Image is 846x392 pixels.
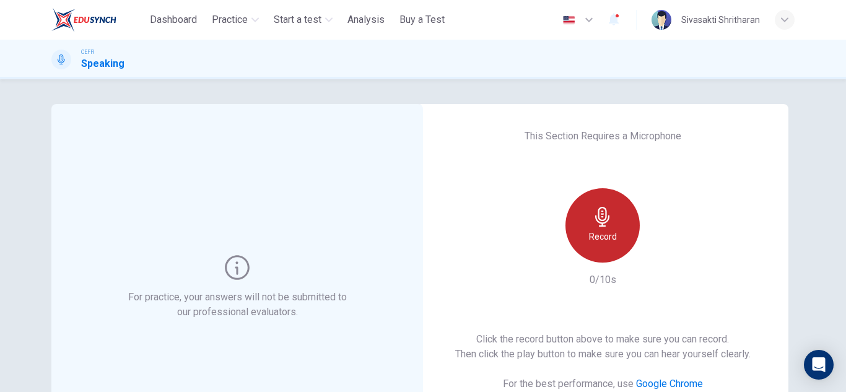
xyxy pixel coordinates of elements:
[51,7,145,32] a: ELTC logo
[503,377,703,391] h6: For the best performance, use
[347,12,385,27] span: Analysis
[652,10,671,30] img: Profile picture
[269,9,338,31] button: Start a test
[51,7,116,32] img: ELTC logo
[150,12,197,27] span: Dashboard
[565,188,640,263] button: Record
[342,9,390,31] button: Analysis
[81,48,94,56] span: CEFR
[274,12,321,27] span: Start a test
[455,332,751,362] h6: Click the record button above to make sure you can record. Then click the play button to make sur...
[207,9,264,31] button: Practice
[399,12,445,27] span: Buy a Test
[590,272,616,287] h6: 0/10s
[636,378,703,390] a: Google Chrome
[561,15,577,25] img: en
[589,229,617,244] h6: Record
[81,56,124,71] h1: Speaking
[145,9,202,31] button: Dashboard
[395,9,450,31] button: Buy a Test
[525,129,681,144] h6: This Section Requires a Microphone
[126,290,349,320] h6: For practice, your answers will not be submitted to our professional evaluators.
[804,350,834,380] div: Open Intercom Messenger
[681,12,760,27] div: Sivasakti Shritharan
[212,12,248,27] span: Practice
